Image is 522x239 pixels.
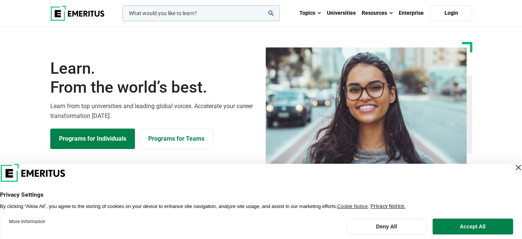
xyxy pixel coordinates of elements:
img: Learn from the world's best [266,47,467,166]
a: Explore for Business [139,129,213,149]
p: Learn from top universities and leading global voices. Accelerate your career transformation [DATE]. [50,101,257,121]
h1: Learn. [50,59,257,97]
span: From the world’s best. [50,78,257,97]
input: woocommerce-product-search-field-0 [122,5,280,21]
a: Explore Programs [50,129,135,149]
a: Login [431,5,472,21]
